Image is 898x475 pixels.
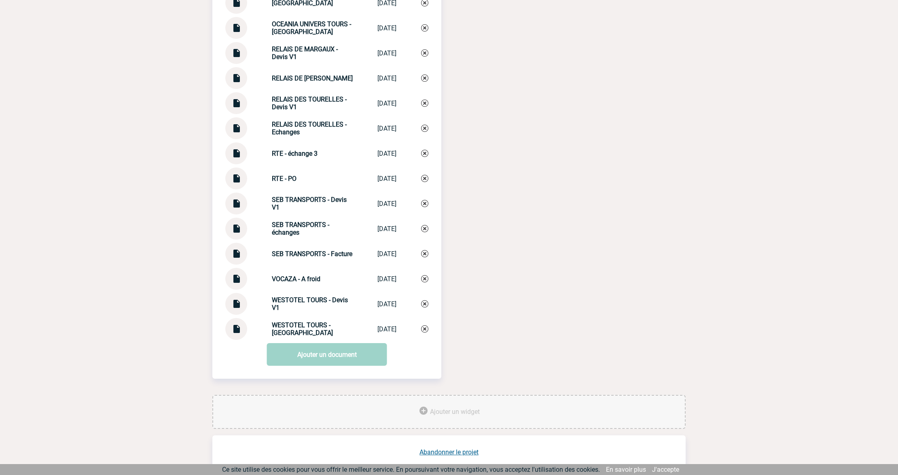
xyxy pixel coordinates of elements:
div: [DATE] [377,325,396,333]
strong: VOCAZA - A froid [272,275,320,283]
strong: RELAIS DE [PERSON_NAME] [272,74,353,82]
a: J'accepte [652,466,679,473]
div: [DATE] [377,200,396,208]
strong: OCEANIA UNIVERS TOURS - [GEOGRAPHIC_DATA] [272,20,351,36]
a: Abandonner le projet [419,448,479,456]
img: Supprimer [421,125,428,132]
div: [DATE] [377,24,396,32]
span: Ajouter un widget [430,408,480,416]
div: [DATE] [377,175,396,182]
strong: SEB TRANSPORTS - Facture [272,250,352,258]
strong: WESTOTEL TOURS - [GEOGRAPHIC_DATA] [272,321,333,337]
div: [DATE] [377,49,396,57]
div: [DATE] [377,225,396,233]
div: [DATE] [377,300,396,308]
img: Supprimer [421,150,428,157]
img: Supprimer [421,275,428,282]
strong: RELAIS DES TOURELLES - Devis V1 [272,95,347,111]
div: [DATE] [377,100,396,107]
strong: WESTOTEL TOURS - Devis V1 [272,296,348,312]
img: Supprimer [421,74,428,82]
div: [DATE] [377,150,396,157]
strong: RTE - échange 3 [272,150,318,157]
img: Supprimer [421,49,428,57]
img: Supprimer [421,200,428,207]
div: [DATE] [377,125,396,132]
img: Supprimer [421,225,428,232]
strong: SEB TRANSPORTS - échanges [272,221,329,236]
span: Ce site utilise des cookies pour vous offrir le meilleur service. En poursuivant votre navigation... [222,466,600,473]
img: Supprimer [421,325,428,333]
strong: RELAIS DES TOURELLES - Echanges [272,121,347,136]
img: Supprimer [421,100,428,107]
div: Ajouter des outils d'aide à la gestion de votre événement [212,395,686,429]
strong: SEB TRANSPORTS - Devis V1 [272,196,347,211]
img: Supprimer [421,175,428,182]
div: [DATE] [377,250,396,258]
div: [DATE] [377,275,396,283]
a: Ajouter un document [267,343,387,366]
img: Supprimer [421,250,428,257]
img: Supprimer [421,24,428,32]
div: [DATE] [377,74,396,82]
img: Supprimer [421,300,428,307]
a: En savoir plus [606,466,646,473]
strong: RTE - PO [272,175,297,182]
strong: RELAIS DE MARGAUX - Devis V1 [272,45,338,61]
